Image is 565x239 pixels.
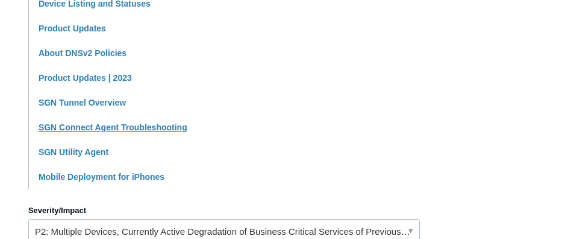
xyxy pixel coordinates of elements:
a: SGN Tunnel Overview [39,98,126,107]
a: SGN Utility Agent [39,147,108,157]
a: Mobile Deployment for iPhones [39,172,164,182]
a: SGN Connect Agent Troubleshooting [39,123,187,132]
a: Product Updates | 2023 [39,73,132,83]
a: Product Updates [39,24,106,33]
a: About DNSv2 Policies [39,48,126,58]
label: Severity/Impact [28,205,420,217]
